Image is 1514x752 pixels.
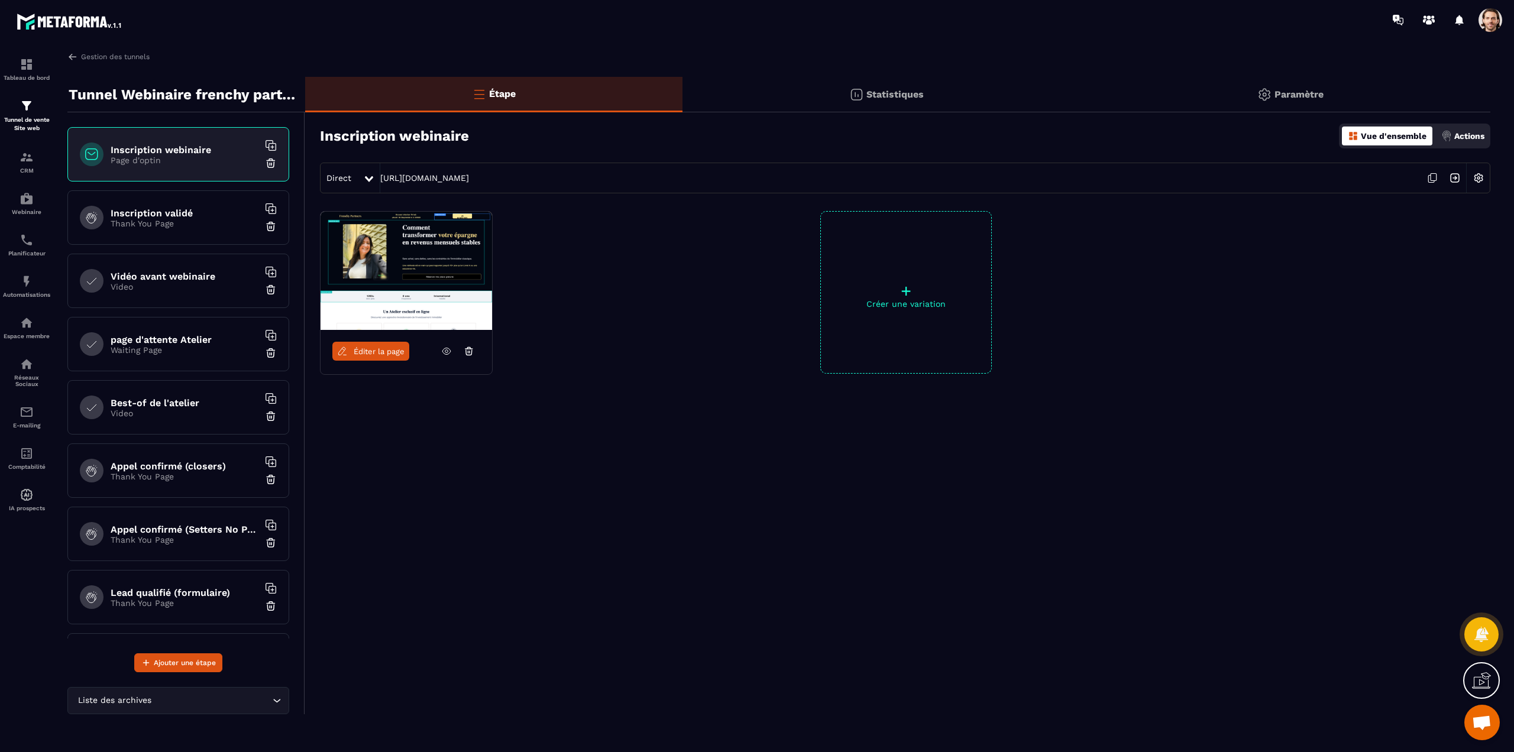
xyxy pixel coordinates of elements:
[821,299,991,309] p: Créer une variation
[20,405,34,419] img: email
[3,505,50,511] p: IA prospects
[111,334,258,345] h6: page d'attente Atelier
[20,316,34,330] img: automations
[3,90,50,141] a: formationformationTunnel de vente Site web
[111,524,258,535] h6: Appel confirmé (Setters No Pixel/tracking)
[20,192,34,206] img: automations
[134,653,222,672] button: Ajouter une étape
[67,51,78,62] img: arrow
[489,88,516,99] p: Étape
[3,48,50,90] a: formationformationTableau de bord
[265,157,277,169] img: trash
[111,282,258,291] p: Video
[1444,167,1466,189] img: arrow-next.bcc2205e.svg
[3,422,50,429] p: E-mailing
[111,155,258,165] p: Page d'optin
[20,446,34,461] img: accountant
[326,173,351,183] span: Direct
[3,167,50,174] p: CRM
[20,99,34,113] img: formation
[111,587,258,598] h6: Lead qualifié (formulaire)
[3,291,50,298] p: Automatisations
[1464,705,1500,740] div: Mở cuộc trò chuyện
[69,83,296,106] p: Tunnel Webinaire frenchy partners
[354,347,405,356] span: Éditer la page
[17,11,123,32] img: logo
[320,128,469,144] h3: Inscription webinaire
[1454,131,1484,141] p: Actions
[472,87,486,101] img: bars-o.4a397970.svg
[380,173,469,183] a: [URL][DOMAIN_NAME]
[111,409,258,418] p: Video
[265,221,277,232] img: trash
[3,141,50,183] a: formationformationCRM
[3,437,50,479] a: accountantaccountantComptabilité
[1348,131,1358,141] img: dashboard-orange.40269519.svg
[265,284,277,296] img: trash
[154,694,270,707] input: Search for option
[20,233,34,247] img: scheduler
[111,472,258,481] p: Thank You Page
[67,51,150,62] a: Gestion des tunnels
[1257,87,1272,102] img: setting-gr.5f69749f.svg
[265,600,277,612] img: trash
[821,283,991,299] p: +
[321,212,492,330] img: image
[20,150,34,164] img: formation
[3,116,50,132] p: Tunnel de vente Site web
[265,537,277,549] img: trash
[154,657,216,669] span: Ajouter une étape
[1441,131,1452,141] img: actions.d6e523a2.png
[67,687,289,714] div: Search for option
[265,410,277,422] img: trash
[20,274,34,289] img: automations
[849,87,863,102] img: stats.20deebd0.svg
[3,183,50,224] a: automationsautomationsWebinaire
[20,488,34,502] img: automations
[3,74,50,81] p: Tableau de bord
[20,57,34,72] img: formation
[111,598,258,608] p: Thank You Page
[111,397,258,409] h6: Best-of de l'atelier
[75,694,154,707] span: Liste des archives
[111,345,258,355] p: Waiting Page
[20,357,34,371] img: social-network
[111,535,258,544] p: Thank You Page
[265,474,277,485] img: trash
[3,333,50,339] p: Espace membre
[3,348,50,396] a: social-networksocial-networkRéseaux Sociaux
[111,219,258,228] p: Thank You Page
[111,208,258,219] h6: Inscription validé
[1467,167,1490,189] img: setting-w.858f3a88.svg
[3,307,50,348] a: automationsautomationsEspace membre
[111,144,258,155] h6: Inscription webinaire
[3,209,50,215] p: Webinaire
[3,463,50,470] p: Comptabilité
[1274,89,1324,100] p: Paramètre
[3,374,50,387] p: Réseaux Sociaux
[3,250,50,257] p: Planificateur
[3,265,50,307] a: automationsautomationsAutomatisations
[111,271,258,282] h6: Vidéo avant webinaire
[866,89,924,100] p: Statistiques
[111,461,258,472] h6: Appel confirmé (closers)
[3,396,50,437] a: emailemailE-mailing
[332,342,409,361] a: Éditer la page
[3,224,50,265] a: schedulerschedulerPlanificateur
[265,347,277,359] img: trash
[1361,131,1426,141] p: Vue d'ensemble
